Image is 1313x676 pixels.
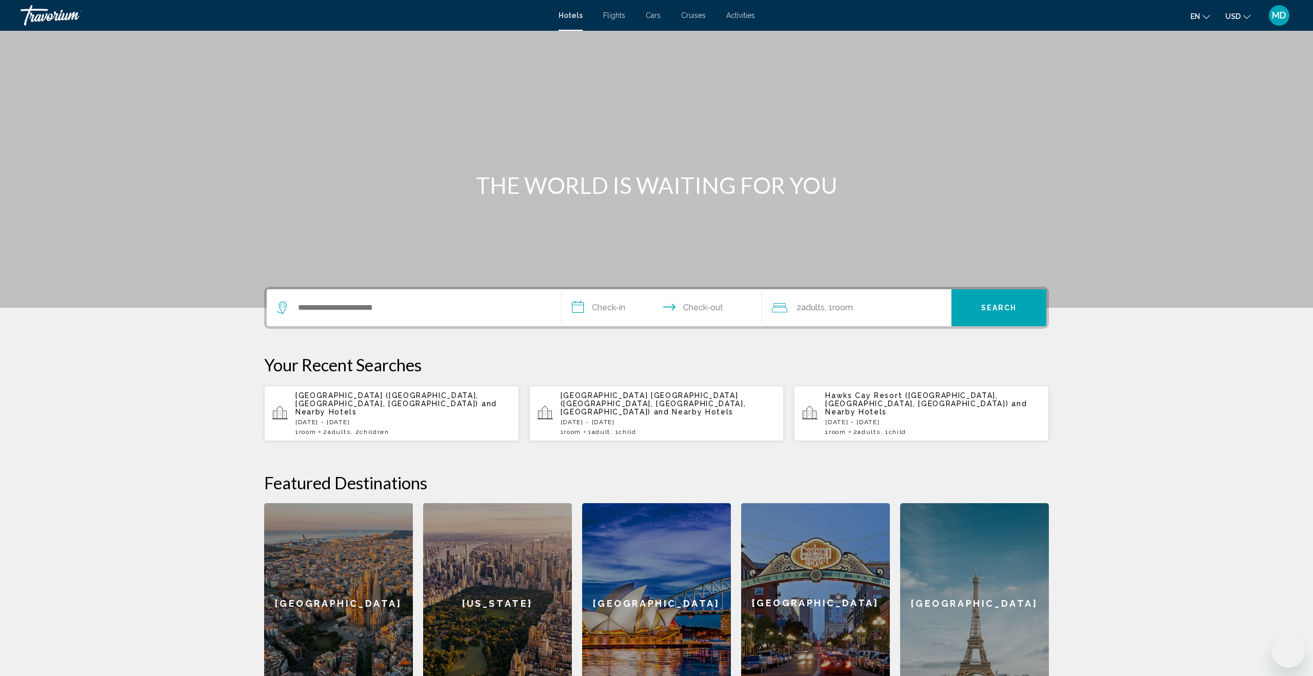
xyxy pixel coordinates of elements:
[825,400,1027,416] span: and Nearby Hotels
[825,428,846,435] span: 1
[295,419,511,426] p: [DATE] - [DATE]
[797,301,825,315] span: 2
[889,428,906,435] span: Child
[1272,635,1305,668] iframe: Button to launch messaging window
[654,408,734,416] span: and Nearby Hotels
[825,301,853,315] span: , 1
[21,5,548,26] a: Travorium
[529,385,784,442] button: [GEOGRAPHIC_DATA] [GEOGRAPHIC_DATA] ([GEOGRAPHIC_DATA], [GEOGRAPHIC_DATA], [GEOGRAPHIC_DATA]) and...
[881,428,906,435] span: , 1
[562,289,762,326] button: Check in and out dates
[264,354,1049,375] p: Your Recent Searches
[832,303,853,312] span: Room
[328,428,350,435] span: Adults
[588,428,610,435] span: 1
[592,428,610,435] span: Adult
[762,289,951,326] button: Travelers: 2 adults, 0 children
[464,172,849,198] h1: THE WORLD IS WAITING FOR YOU
[858,428,880,435] span: Adults
[619,428,636,435] span: Child
[610,428,636,435] span: , 1
[1272,10,1286,21] span: MD
[561,428,581,435] span: 1
[559,11,583,19] a: Hotels
[825,419,1041,426] p: [DATE] - [DATE]
[829,428,846,435] span: Room
[360,428,389,435] span: Children
[603,11,625,19] a: Flights
[951,289,1046,326] button: Search
[561,391,746,416] span: [GEOGRAPHIC_DATA] [GEOGRAPHIC_DATA] ([GEOGRAPHIC_DATA], [GEOGRAPHIC_DATA], [GEOGRAPHIC_DATA])
[350,428,389,435] span: , 2
[1266,5,1292,26] button: User Menu
[564,428,581,435] span: Room
[264,385,519,442] button: [GEOGRAPHIC_DATA] ([GEOGRAPHIC_DATA], [GEOGRAPHIC_DATA], [GEOGRAPHIC_DATA]) and Nearby Hotels[DAT...
[264,472,1049,493] h2: Featured Destinations
[981,304,1017,312] span: Search
[794,385,1049,442] button: Hawks Cay Resort ([GEOGRAPHIC_DATA], [GEOGRAPHIC_DATA], [GEOGRAPHIC_DATA]) and Nearby Hotels[DATE...
[825,391,1008,408] span: Hawks Cay Resort ([GEOGRAPHIC_DATA], [GEOGRAPHIC_DATA], [GEOGRAPHIC_DATA])
[1190,9,1210,24] button: Change language
[801,303,825,312] span: Adults
[295,428,316,435] span: 1
[323,428,350,435] span: 2
[267,289,1046,326] div: Search widget
[1225,9,1250,24] button: Change currency
[299,428,316,435] span: Room
[1190,12,1200,21] span: en
[295,400,497,416] span: and Nearby Hotels
[853,428,881,435] span: 2
[295,391,479,408] span: [GEOGRAPHIC_DATA] ([GEOGRAPHIC_DATA], [GEOGRAPHIC_DATA], [GEOGRAPHIC_DATA])
[726,11,755,19] a: Activities
[646,11,661,19] a: Cars
[681,11,706,19] a: Cruises
[561,419,776,426] p: [DATE] - [DATE]
[1225,12,1241,21] span: USD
